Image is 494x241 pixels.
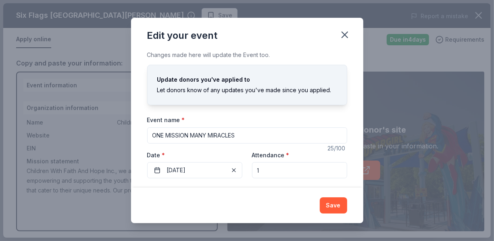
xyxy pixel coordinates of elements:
[147,151,242,159] label: Date
[147,186,193,194] label: Mailing address
[147,162,242,178] button: [DATE]
[157,85,337,95] div: Let donors know of any updates you've made since you applied.
[147,50,347,60] div: Changes made here will update the Event too.
[252,162,347,178] input: 20
[157,75,337,85] div: Update donors you've applied to
[328,144,347,153] div: 25 /100
[320,197,347,214] button: Save
[147,116,185,124] label: Event name
[252,151,290,159] label: Attendance
[147,127,347,144] input: Spring Fundraiser
[147,29,218,42] div: Edit your event
[307,186,329,194] label: Apt/unit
